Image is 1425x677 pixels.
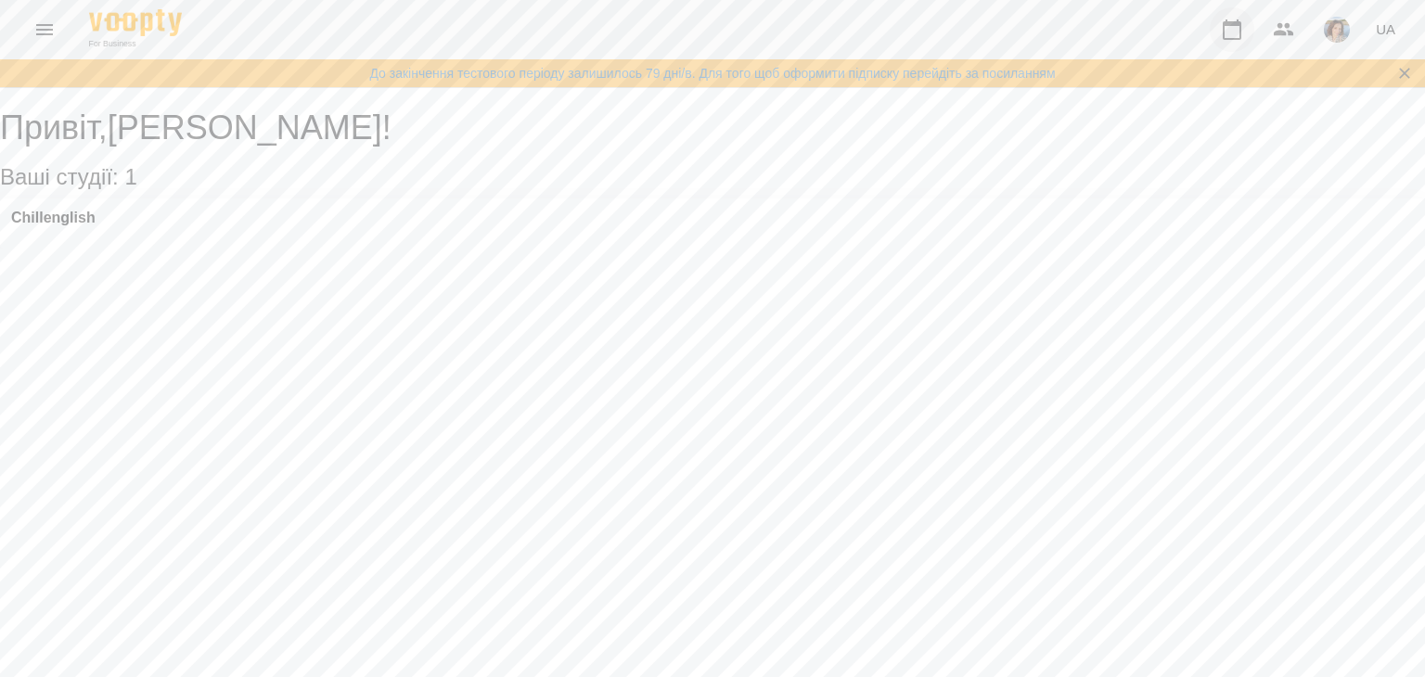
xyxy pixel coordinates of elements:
button: UA [1368,12,1403,46]
span: UA [1376,19,1395,39]
a: Chillenglish [11,210,96,226]
button: Menu [22,7,67,52]
img: bf8b94f3f9fb03d2e0758250d0d5aea0.jpg [1324,17,1350,43]
span: For Business [89,38,182,50]
a: До закінчення тестового періоду залишилось 79 дні/в. Для того щоб оформити підписку перейдіть за ... [369,64,1055,83]
span: 1 [124,164,136,189]
button: Закрити сповіщення [1392,60,1418,86]
img: Voopty Logo [89,9,182,36]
